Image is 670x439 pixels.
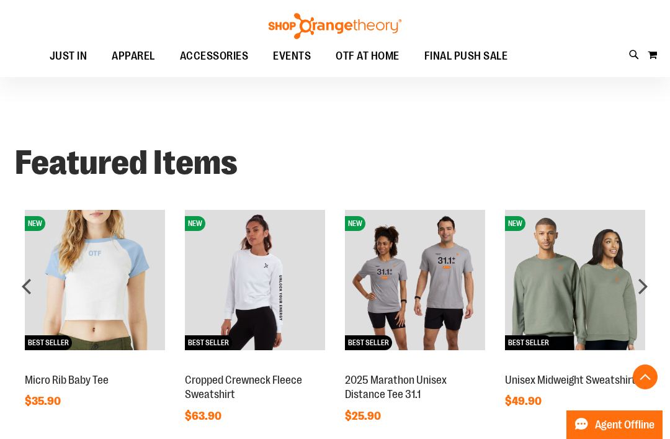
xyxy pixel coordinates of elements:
[345,374,447,401] a: 2025 Marathon Unisex Distance Tee 31.1
[25,216,45,231] span: NEW
[273,42,311,70] span: EVENTS
[424,42,508,70] span: FINAL PUSH SALE
[25,395,63,407] span: $35.90
[505,360,645,370] a: Unisex Midweight SweatshirtNEWBEST SELLER
[505,395,543,407] span: $49.90
[25,335,72,350] span: BEST SELLER
[25,360,165,370] a: Micro Rib Baby TeeNEWBEST SELLER
[345,360,485,370] a: 2025 Marathon Unisex Distance Tee 31.1NEWBEST SELLER
[185,374,302,401] a: Cropped Crewneck Fleece Sweatshirt
[185,210,325,350] img: Cropped Crewneck Fleece Sweatshirt
[185,335,232,350] span: BEST SELLER
[185,410,223,422] span: $63.90
[345,216,365,231] span: NEW
[345,410,383,422] span: $25.90
[505,210,645,350] img: Unisex Midweight Sweatshirt
[15,274,40,299] div: prev
[505,216,525,231] span: NEW
[345,210,485,350] img: 2025 Marathon Unisex Distance Tee 31.1
[180,42,249,70] span: ACCESSORIES
[336,42,400,70] span: OTF AT HOME
[566,410,663,439] button: Agent Offline
[15,143,238,182] strong: Featured Items
[267,13,403,39] img: Shop Orangetheory
[185,216,205,231] span: NEW
[630,274,655,299] div: next
[505,374,636,386] a: Unisex Midweight Sweatshirt
[112,42,155,70] span: APPAREL
[185,360,325,370] a: Cropped Crewneck Fleece SweatshirtNEWBEST SELLER
[633,364,658,389] button: Back To Top
[345,335,392,350] span: BEST SELLER
[25,374,109,386] a: Micro Rib Baby Tee
[595,419,654,431] span: Agent Offline
[50,42,87,70] span: JUST IN
[25,210,165,350] img: Micro Rib Baby Tee
[505,335,552,350] span: BEST SELLER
